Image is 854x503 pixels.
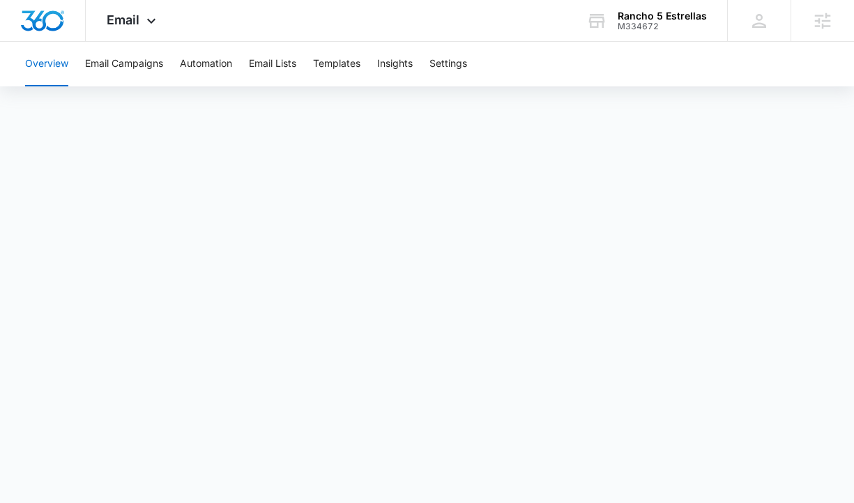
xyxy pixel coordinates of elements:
[180,42,232,86] button: Automation
[313,42,360,86] button: Templates
[618,10,707,22] div: account name
[429,42,467,86] button: Settings
[377,42,413,86] button: Insights
[85,42,163,86] button: Email Campaigns
[107,13,139,27] span: Email
[249,42,296,86] button: Email Lists
[618,22,707,31] div: account id
[25,42,68,86] button: Overview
